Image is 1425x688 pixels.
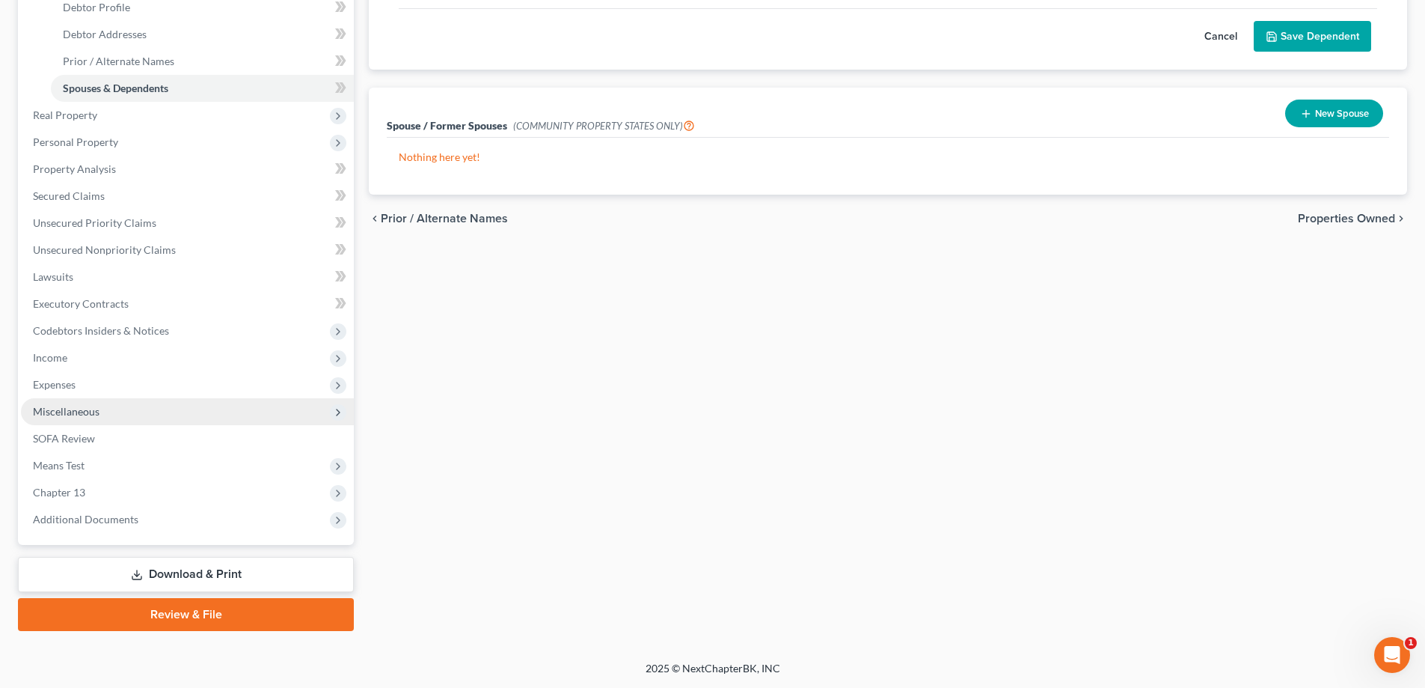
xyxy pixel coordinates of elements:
a: Review & File [18,598,354,631]
iframe: Intercom live chat [1374,637,1410,673]
span: Executory Contracts [33,297,129,310]
span: Prior / Alternate Names [63,55,174,67]
span: 1 [1405,637,1417,649]
a: Property Analysis [21,156,354,183]
a: Prior / Alternate Names [51,48,354,75]
span: Spouses & Dependents [63,82,168,94]
span: Additional Documents [33,513,138,526]
a: Unsecured Nonpriority Claims [21,237,354,264]
span: Unsecured Priority Claims [33,216,156,229]
a: Spouses & Dependents [51,75,354,102]
a: Lawsuits [21,264,354,290]
span: Debtor Addresses [63,28,147,40]
button: Properties Owned chevron_right [1298,213,1407,225]
span: Real Property [33,109,97,121]
a: SOFA Review [21,425,354,452]
a: Secured Claims [21,183,354,210]
button: Save Dependent [1254,21,1371,52]
a: Executory Contracts [21,290,354,317]
i: chevron_right [1395,213,1407,225]
span: Property Analysis [33,162,116,175]
div: 2025 © NextChapterBK, INC [286,661,1139,688]
a: Unsecured Priority Claims [21,210,354,237]
span: Income [33,351,67,364]
span: Properties Owned [1298,213,1395,225]
span: Miscellaneous [33,405,99,418]
span: Means Test [33,459,85,472]
span: Lawsuits [33,270,73,283]
span: SOFA Review [33,432,95,445]
a: Download & Print [18,557,354,592]
span: Chapter 13 [33,486,85,499]
span: Prior / Alternate Names [381,213,508,225]
span: Debtor Profile [63,1,130,13]
span: Spouse / Former Spouses [387,119,507,132]
button: Cancel [1188,22,1254,52]
i: chevron_left [369,213,381,225]
span: Codebtors Insiders & Notices [33,324,169,337]
span: Secured Claims [33,189,105,202]
span: Expenses [33,378,76,391]
span: Personal Property [33,136,118,148]
span: (COMMUNITY PROPERTY STATES ONLY) [513,120,695,132]
span: Unsecured Nonpriority Claims [33,243,176,256]
a: Debtor Addresses [51,21,354,48]
button: chevron_left Prior / Alternate Names [369,213,508,225]
button: New Spouse [1285,100,1383,127]
p: Nothing here yet! [399,150,1377,165]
